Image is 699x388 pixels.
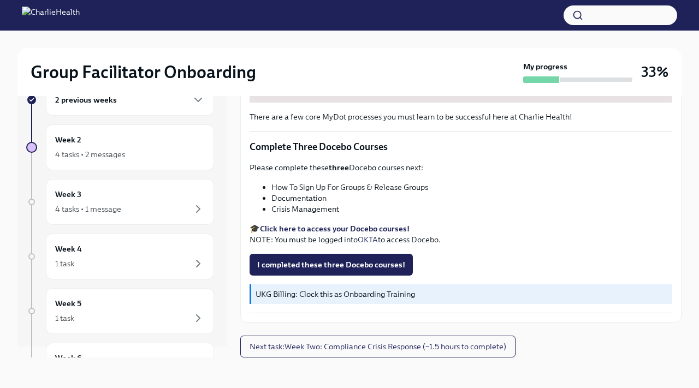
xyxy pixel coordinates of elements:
[55,352,82,364] h6: Week 6
[22,7,80,24] img: CharlieHealth
[26,179,214,225] a: Week 34 tasks • 1 message
[250,341,506,352] span: Next task : Week Two: Compliance Crisis Response (~1.5 hours to complete)
[250,162,672,173] p: Please complete these Docebo courses next:
[271,193,672,204] li: Documentation
[240,336,516,357] button: Next task:Week Two: Compliance Crisis Response (~1.5 hours to complete)
[256,289,668,300] p: UKG Billing: Clock this as Onboarding Training
[55,243,82,255] h6: Week 4
[523,61,567,72] strong: My progress
[46,84,214,116] div: 2 previous weeks
[55,188,81,200] h6: Week 3
[250,254,413,276] button: I completed these three Docebo courses!
[31,61,256,83] h2: Group Facilitator Onboarding
[641,62,668,82] h3: 33%
[55,258,74,269] div: 1 task
[26,124,214,170] a: Week 24 tasks • 2 messages
[55,313,74,324] div: 1 task
[26,234,214,279] a: Week 41 task
[250,140,672,153] p: Complete Three Docebo Courses
[55,134,81,146] h6: Week 2
[250,223,672,245] p: 🎓 NOTE: You must be logged into to access Docebo.
[257,259,405,270] span: I completed these three Docebo courses!
[329,163,349,172] strong: three
[55,149,125,160] div: 4 tasks • 2 messages
[271,182,672,193] li: How To Sign Up For Groups & Release Groups
[260,224,410,234] a: Click here to access your Docebo courses!
[55,94,117,106] h6: 2 previous weeks
[55,297,81,309] h6: Week 5
[271,204,672,214] li: Crisis Management
[26,288,214,334] a: Week 51 task
[250,111,672,122] p: There are a few core MyDot processes you must learn to be successful here at Charlie Health!
[55,204,121,214] div: 4 tasks • 1 message
[358,235,378,244] a: OKTA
